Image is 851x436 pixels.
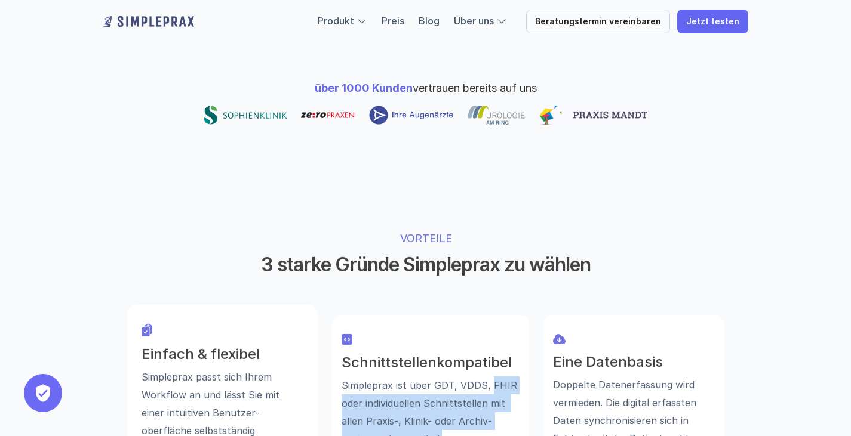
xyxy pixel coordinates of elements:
a: Jetzt testen [677,10,748,33]
p: Jetzt testen [686,17,739,27]
p: Beratungstermin vereinbaren [535,17,661,27]
h3: Einfach & flexibel [142,346,303,363]
span: über 1000 Kunden [315,82,413,94]
a: Über uns [454,15,494,27]
a: Produkt [318,15,354,27]
h2: 3 starke Gründe Simpleprax zu wählen [202,253,650,276]
a: Blog [419,15,440,27]
h3: Schnittstellenkompatibel [342,354,520,371]
p: vertrauen bereits auf uns [315,80,537,96]
a: Preis [382,15,404,27]
a: Beratungstermin vereinbaren [526,10,670,33]
p: VORTEILE [239,230,612,246]
h3: Eine Datenbasis [553,354,715,371]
